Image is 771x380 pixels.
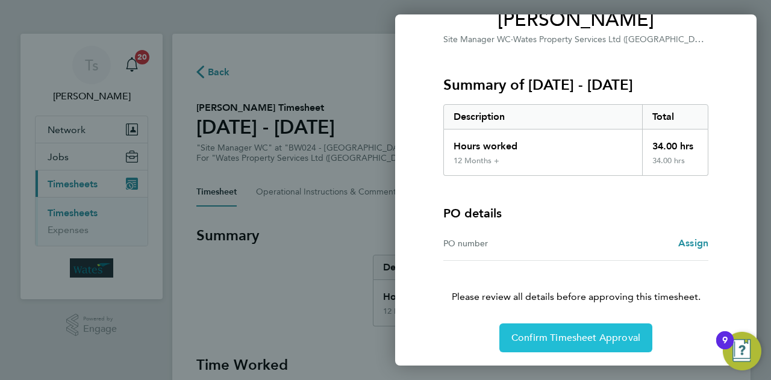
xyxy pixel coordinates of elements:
div: 9 [722,340,728,356]
span: Confirm Timesheet Approval [511,332,640,344]
div: PO number [443,236,576,251]
p: Please review all details before approving this timesheet. [429,261,723,304]
div: Total [642,105,708,129]
div: 34.00 hrs [642,129,708,156]
h3: Summary of [DATE] - [DATE] [443,75,708,95]
span: Assign [678,237,708,249]
span: Wates Property Services Ltd ([GEOGRAPHIC_DATA]) [513,33,714,45]
div: Description [444,105,642,129]
span: Site Manager WC [443,34,511,45]
div: Hours worked [444,129,642,156]
div: 34.00 hrs [642,156,708,175]
span: [PERSON_NAME] [443,8,708,32]
h4: PO details [443,205,502,222]
a: Assign [678,236,708,251]
div: 12 Months + [454,156,499,166]
div: Summary of 23 - 29 Aug 2025 [443,104,708,176]
span: · [511,34,513,45]
button: Open Resource Center, 9 new notifications [723,332,761,370]
button: Confirm Timesheet Approval [499,323,652,352]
